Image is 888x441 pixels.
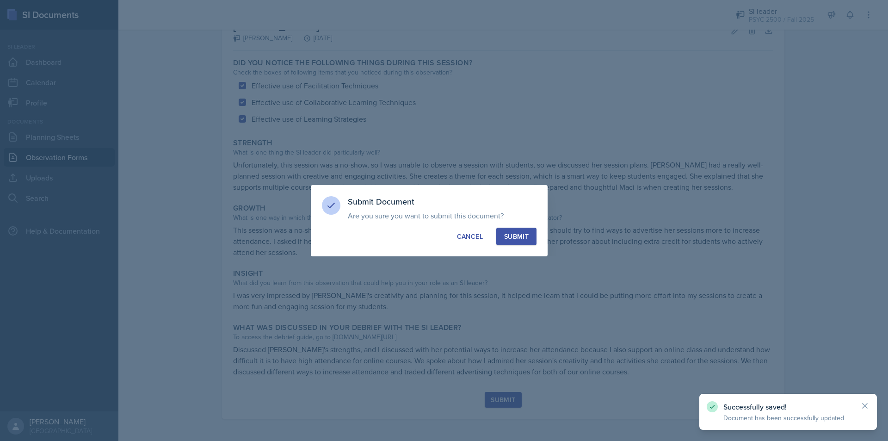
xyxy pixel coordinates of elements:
[496,228,536,245] button: Submit
[457,232,483,241] div: Cancel
[348,196,536,207] h3: Submit Document
[449,228,491,245] button: Cancel
[348,211,536,220] p: Are you sure you want to submit this document?
[723,402,853,411] p: Successfully saved!
[723,413,853,422] p: Document has been successfully updated
[504,232,529,241] div: Submit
